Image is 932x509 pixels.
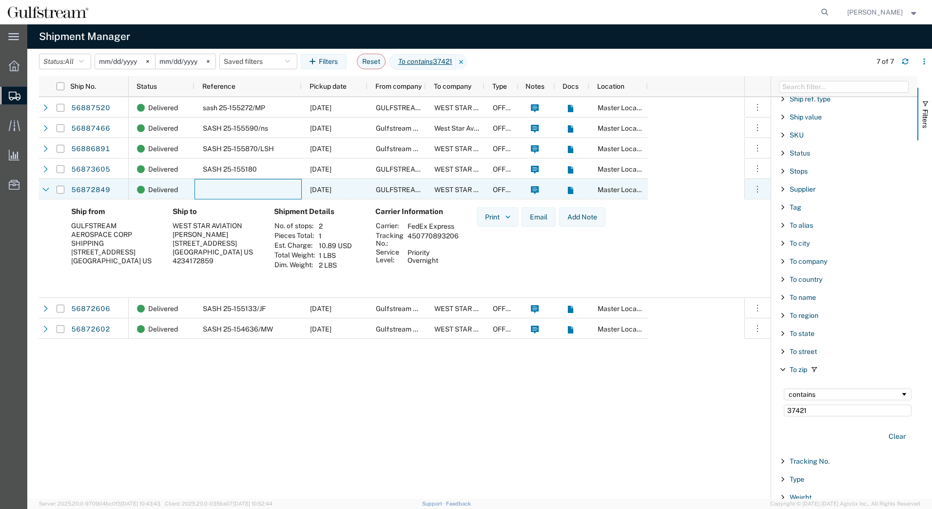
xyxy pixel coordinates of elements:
[597,82,624,90] span: Location
[375,82,422,90] span: From company
[95,54,155,69] input: Not set
[155,54,215,69] input: Not set
[790,95,831,103] span: Ship ref. type
[493,145,521,153] span: OFFLINE
[784,405,912,416] input: Filter Value
[203,305,266,313] span: SASH 25-155133/JF
[71,162,111,177] a: 56873605
[790,167,808,175] span: Stops
[563,82,579,90] span: Docs
[434,186,504,194] span: WEST STAR AVIATION
[790,239,810,247] span: To city
[525,82,544,90] span: Notes
[375,231,404,248] th: Tracking No.:
[233,501,272,507] span: [DATE] 10:52:44
[7,5,89,20] img: logo
[598,305,648,313] span: Master Location
[790,312,818,319] span: To region
[504,213,512,221] img: dropdown
[136,82,157,90] span: Status
[39,24,130,49] h4: Shipment Manager
[71,301,111,317] a: 56872606
[148,159,178,179] span: Delivered
[376,145,447,153] span: Gulfstream Aerospace
[434,145,504,153] span: WEST STAR AVIATION
[376,165,484,173] span: GULFSTREAM AEROSPACE CORP
[315,231,355,241] td: 1
[39,54,91,69] button: Status:All
[310,165,331,173] span: 09/18/2025
[203,104,265,112] span: sash 25-155272/MP
[219,54,297,69] button: Saved filters
[790,257,827,265] span: To company
[203,165,257,173] span: SASH 25-155180
[493,325,521,333] span: OFFLINE
[315,251,355,260] td: 1 LBS
[598,104,648,112] span: Master Location
[790,131,804,139] span: SKU
[790,493,812,501] span: Weight
[404,221,462,231] td: FedEx Express
[493,104,521,112] span: OFFLINE
[203,325,273,333] span: SASH 25-154636/MW
[310,305,331,313] span: 09/18/2025
[790,185,815,193] span: Supplier
[847,6,919,18] button: [PERSON_NAME]
[404,231,462,248] td: 450770893206
[446,501,471,507] a: Feedback
[434,325,504,333] span: WEST STAR AVIATION
[173,248,258,256] div: [GEOGRAPHIC_DATA] US
[121,501,160,507] span: [DATE] 10:43:43
[493,165,521,173] span: OFFLINE
[790,149,810,157] span: Status
[310,325,331,333] span: 09/18/2025
[173,256,258,265] div: 4234172859
[376,325,465,333] span: Gulfstream Aerospace Corp.
[310,104,331,112] span: 09/19/2025
[434,104,504,112] span: WEST STAR AVIATION
[876,57,894,67] div: 7 of 7
[71,322,111,337] a: 56872602
[375,248,404,265] th: Service Level:
[492,82,507,90] span: Type
[375,221,404,231] th: Carrier:
[148,138,178,159] span: Delivered
[71,100,111,116] a: 56887520
[422,501,447,507] a: Support
[598,165,648,173] span: Master Location
[173,221,258,230] div: WEST STAR AVIATION
[274,260,315,270] th: Dim. Weight:
[790,113,822,121] span: Ship value
[203,145,274,153] span: SASH 25-155870/LSH
[315,260,355,270] td: 2 LBS
[790,330,815,337] span: To state
[71,182,111,198] a: 56872849
[598,124,648,132] span: Master Location
[375,207,453,216] h4: Carrier Information
[376,305,465,313] span: Gulfstream Aerospace Corp.
[71,207,157,216] h4: Ship from
[376,186,484,194] span: GULFSTREAM AEROSPACE CORP
[598,186,648,194] span: Master Location
[274,241,315,251] th: Est. Charge:
[598,325,648,333] span: Master Location
[173,239,258,248] div: [STREET_ADDRESS]
[434,124,491,132] span: West Star Aviation
[274,231,315,241] th: Pieces Total:
[39,501,160,507] span: Server: 2025.20.0-970904bc0f3
[148,98,178,118] span: Delivered
[71,239,157,248] div: SHIPPING
[493,124,521,132] span: OFFLINE
[779,81,909,93] input: Filter Columns Input
[790,294,816,301] span: To name
[790,457,830,465] span: Tracking No.
[310,82,347,90] span: Pickup date
[789,391,900,398] div: contains
[790,221,813,229] span: To alias
[310,124,331,132] span: 09/19/2025
[71,248,157,256] div: [STREET_ADDRESS]
[376,124,465,132] span: Gulfstream Aerospace Corp.
[493,186,521,194] span: OFFLINE
[173,230,258,239] div: [PERSON_NAME]
[477,207,518,227] button: Print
